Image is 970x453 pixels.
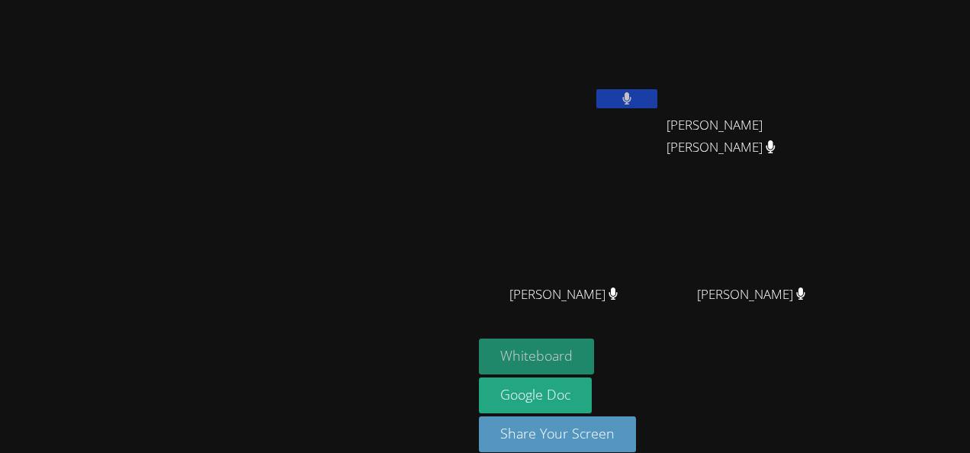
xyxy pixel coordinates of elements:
[666,114,836,159] span: [PERSON_NAME] [PERSON_NAME]
[479,339,594,374] button: Whiteboard
[509,284,618,306] span: [PERSON_NAME]
[697,284,806,306] span: [PERSON_NAME]
[479,416,636,452] button: Share Your Screen
[479,377,592,413] a: Google Doc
